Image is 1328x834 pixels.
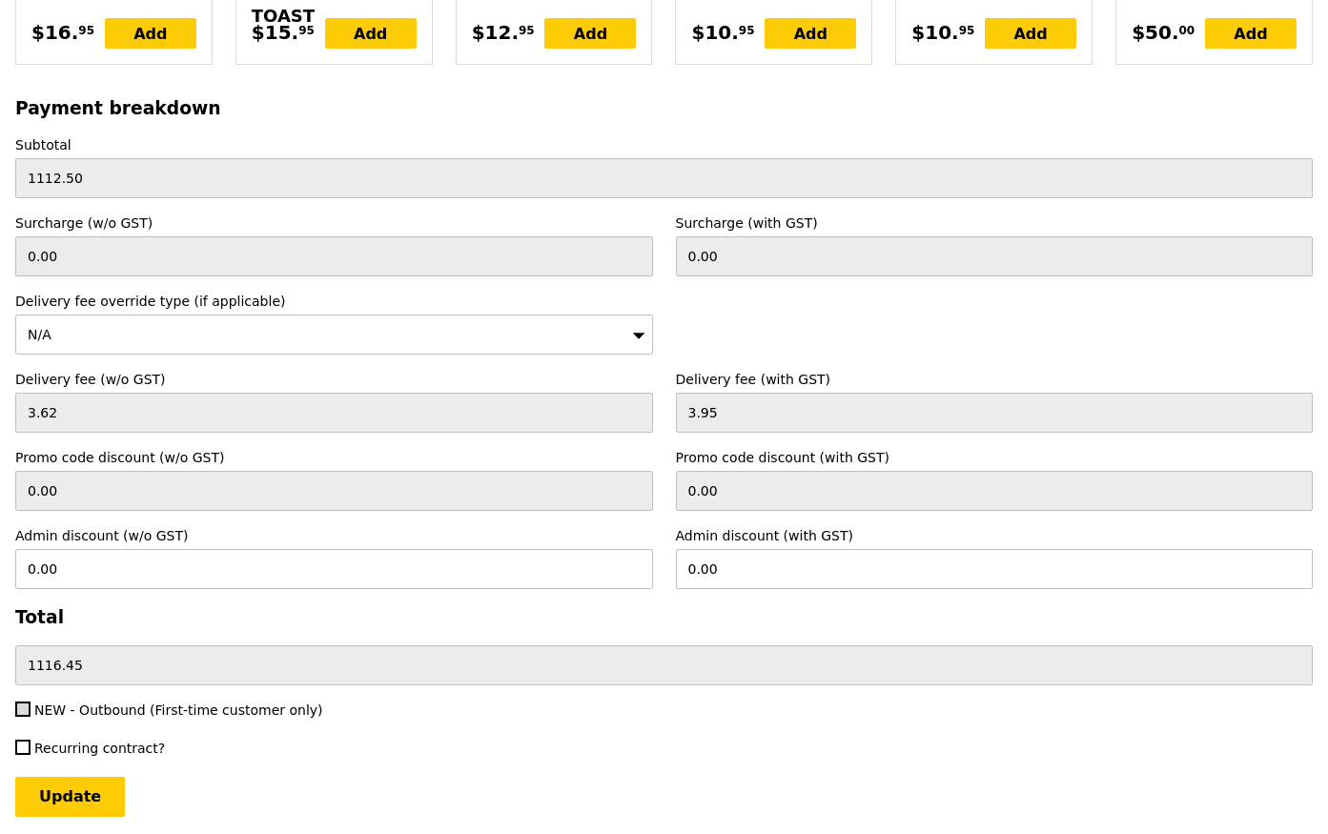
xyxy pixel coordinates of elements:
[1179,23,1195,38] span: 00
[15,740,31,755] input: Recurring contract?
[676,448,1314,467] label: Promo code discount (with GST)
[34,702,323,718] span: NEW - Outbound (First-time customer only)
[676,214,1314,233] label: Surcharge (with GST)
[15,214,653,233] label: Surcharge (w/o GST)
[911,18,958,47] span: $10.
[15,98,1313,118] h3: Payment breakdown
[15,777,125,817] input: Update
[325,18,417,49] div: Add
[78,23,94,38] span: 95
[34,741,165,756] span: Recurring contract?
[985,18,1076,49] div: Add
[31,18,78,47] span: $16.
[252,18,298,47] span: $15.
[676,370,1314,389] label: Delivery fee (with GST)
[1205,18,1297,49] div: Add
[15,135,1313,154] label: Subtotal
[472,18,519,47] span: $12.
[519,23,535,38] span: 95
[15,448,653,467] label: Promo code discount (w/o GST)
[739,23,755,38] span: 95
[105,18,196,49] div: Add
[959,23,975,38] span: 95
[544,18,636,49] div: Add
[676,526,1314,545] label: Admin discount (with GST)
[15,292,653,311] label: Delivery fee override type (if applicable)
[15,370,653,389] label: Delivery fee (w/o GST)
[15,607,1313,627] h3: Total
[15,702,31,717] input: NEW - Outbound (First-time customer only)
[691,18,738,47] span: $10.
[15,526,653,545] label: Admin discount (w/o GST)
[765,18,856,49] div: Add
[28,327,51,342] span: N/A
[1132,18,1178,47] span: $50.
[298,23,315,38] span: 95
